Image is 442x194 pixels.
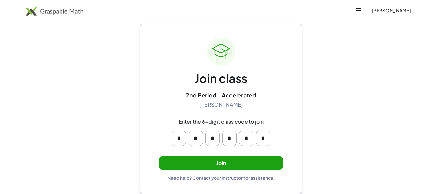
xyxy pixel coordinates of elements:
[256,131,270,146] input: Please enter OTP character 6
[179,119,264,125] div: Enter the 6-digit class code to join
[159,156,283,170] button: Join
[205,131,220,146] input: Please enter OTP character 3
[195,71,247,86] div: Join class
[239,131,253,146] input: Please enter OTP character 5
[222,131,237,146] input: Please enter OTP character 4
[371,7,411,13] span: [PERSON_NAME]
[167,175,275,181] div: Need help? Contact your instructor for assistance.
[186,91,256,99] div: 2nd Period - Accelerated
[189,131,203,146] input: Please enter OTP character 2
[172,131,186,146] input: Please enter OTP character 1
[366,5,416,16] button: [PERSON_NAME]
[199,101,243,108] div: [PERSON_NAME]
